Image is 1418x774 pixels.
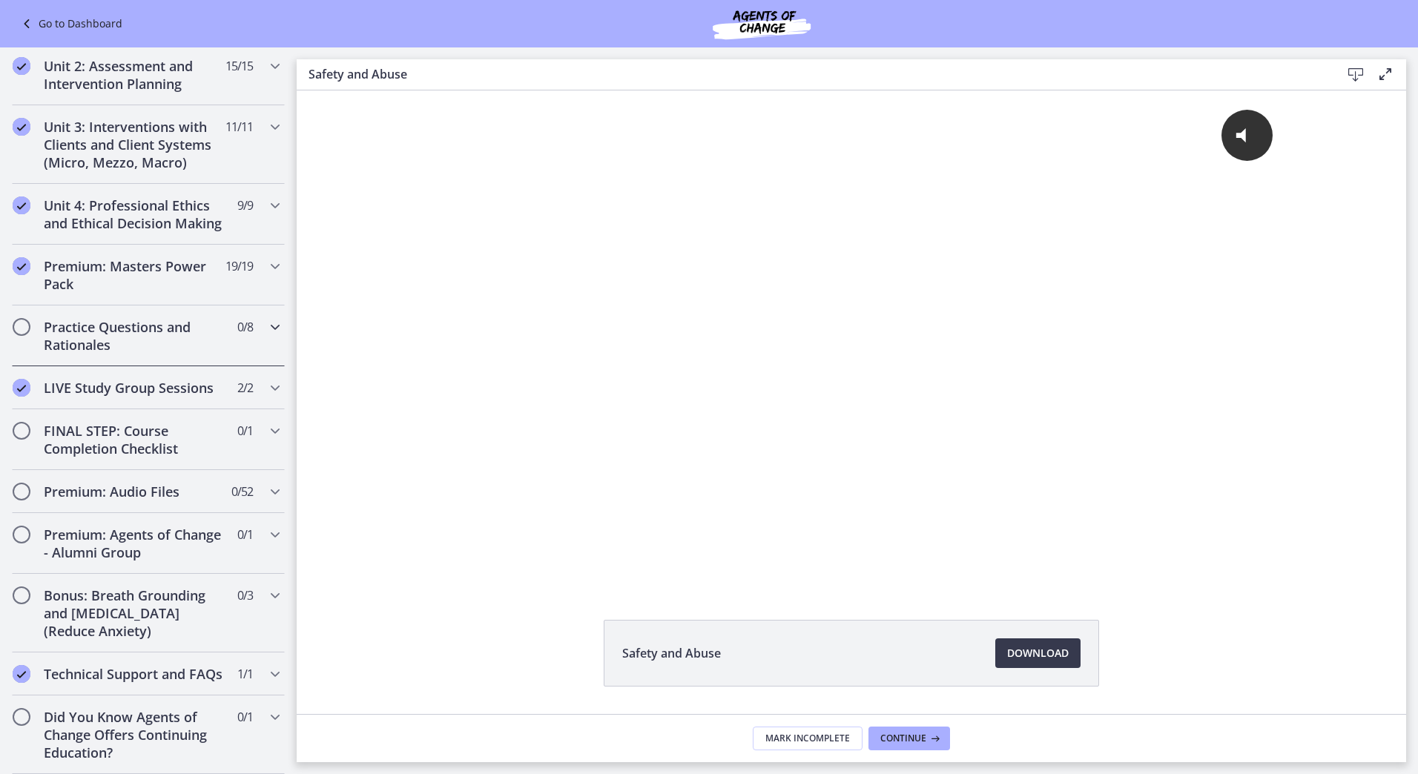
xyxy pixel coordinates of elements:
[237,526,253,543] span: 0 / 1
[44,665,225,683] h2: Technical Support and FAQs
[753,727,863,750] button: Mark Incomplete
[44,318,225,354] h2: Practice Questions and Rationales
[309,65,1317,83] h3: Safety and Abuse
[13,57,30,75] i: Completed
[622,644,721,662] span: Safety and Abuse
[44,483,225,500] h2: Premium: Audio Files
[13,665,30,683] i: Completed
[13,118,30,136] i: Completed
[44,257,225,293] h2: Premium: Masters Power Pack
[673,6,851,42] img: Agents of Change
[13,257,30,275] i: Completed
[237,318,253,336] span: 0 / 8
[765,732,850,744] span: Mark Incomplete
[237,708,253,726] span: 0 / 1
[44,196,225,232] h2: Unit 4: Professional Ethics and Ethical Decision Making
[225,118,253,136] span: 11 / 11
[1007,644,1069,662] span: Download
[44,379,225,397] h2: LIVE Study Group Sessions
[237,196,253,214] span: 9 / 9
[44,526,225,561] h2: Premium: Agents of Change - Alumni Group
[44,118,225,171] h2: Unit 3: Interventions with Clients and Client Systems (Micro, Mezzo, Macro)
[297,90,1406,586] iframe: Video Lesson
[44,57,225,93] h2: Unit 2: Assessment and Intervention Planning
[237,586,253,604] span: 0 / 3
[44,422,225,457] h2: FINAL STEP: Course Completion Checklist
[44,708,225,761] h2: Did You Know Agents of Change Offers Continuing Education?
[237,665,253,683] span: 1 / 1
[880,732,926,744] span: Continue
[225,257,253,275] span: 19 / 19
[18,15,122,33] a: Go to Dashboard
[13,196,30,214] i: Completed
[231,483,253,500] span: 0 / 52
[237,422,253,440] span: 0 / 1
[237,379,253,397] span: 2 / 2
[13,379,30,397] i: Completed
[868,727,950,750] button: Continue
[44,586,225,640] h2: Bonus: Breath Grounding and [MEDICAL_DATA] (Reduce Anxiety)
[995,638,1081,668] a: Download
[225,57,253,75] span: 15 / 15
